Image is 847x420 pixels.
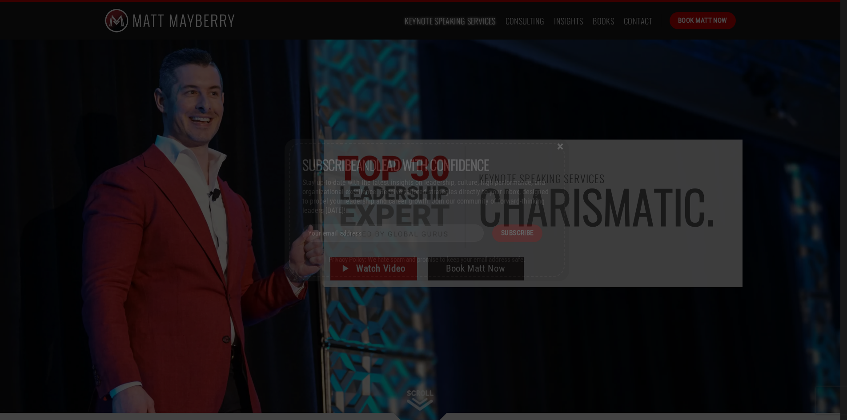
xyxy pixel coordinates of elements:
span: and [302,154,489,175]
input: Subscribe [492,224,542,242]
strong: lead with Confidence [376,154,489,175]
strong: Subscribe [302,154,356,175]
button: Close [554,142,567,150]
p: Stay up-to-date with the latest insights on leadership, culture, high performance, and organizati... [302,178,551,215]
p: Privacy Policy: We hate spam and promise to keep your email address safe. [302,256,551,264]
input: Your email address [302,224,484,242]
